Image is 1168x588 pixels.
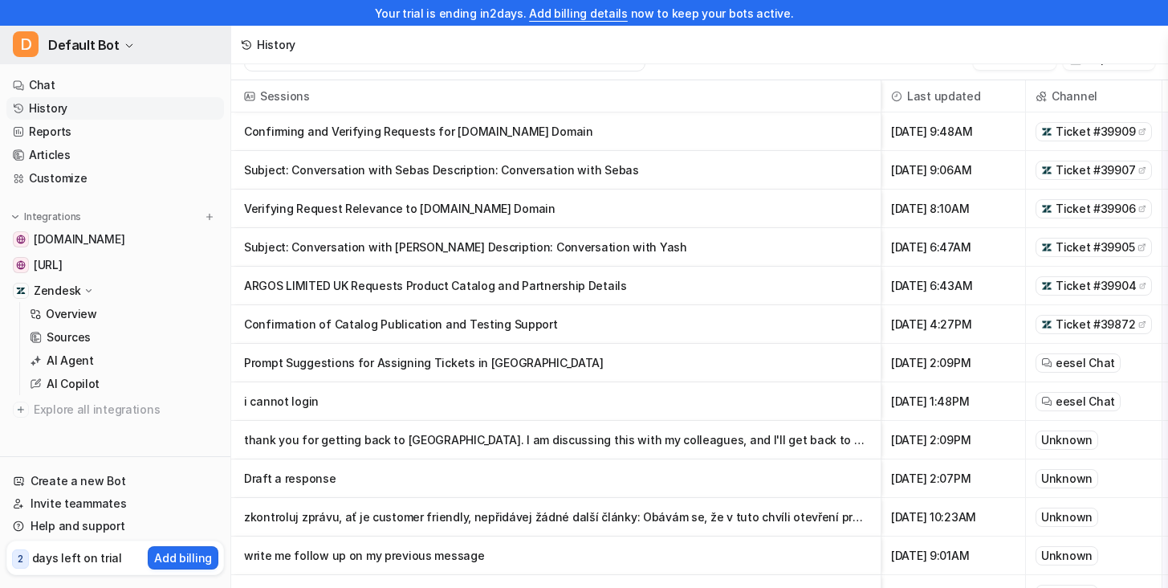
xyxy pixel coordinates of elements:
a: Reports [6,120,224,143]
span: Explore all integrations [34,397,218,423]
a: AI Agent [23,349,224,372]
p: 2 [18,552,23,566]
span: eesel Chat [1056,394,1115,410]
p: Sources [47,329,91,345]
p: Zendesk [34,283,81,299]
a: History [6,97,224,120]
button: Add billing [148,546,218,570]
span: [DATE] 10:23AM [888,498,1019,537]
a: Ticket #39904 [1041,278,1146,294]
img: zendesk [1041,203,1052,214]
p: Confirming and Verifying Requests for [DOMAIN_NAME] Domain [244,112,868,151]
p: Subject: Conversation with [PERSON_NAME] Description: Conversation with Yash [244,228,868,267]
img: menu_add.svg [204,211,215,223]
img: zendesk [1041,165,1052,176]
p: Prompt Suggestions for Assigning Tickets in [GEOGRAPHIC_DATA] [244,344,868,382]
a: eesel Chat [1041,394,1115,410]
a: Ticket #39907 [1041,162,1146,178]
p: Confirmation of Catalog Publication and Testing Support [244,305,868,344]
p: days left on trial [32,549,122,566]
span: [DATE] 2:09PM [888,344,1019,382]
div: Unknown [1036,508,1098,527]
span: Ticket #39907 [1056,162,1135,178]
a: Explore all integrations [6,398,224,421]
a: Add billing details [529,6,628,20]
span: Sessions [238,80,874,112]
a: Help and support [6,515,224,537]
span: [DOMAIN_NAME] [34,231,124,247]
a: Ticket #39872 [1041,316,1146,333]
p: write me follow up on my previous message [244,537,868,575]
img: explore all integrations [13,402,29,418]
p: thank you for getting back to [GEOGRAPHIC_DATA]. I am discussing this with my colleagues, and I'l... [244,421,868,459]
span: [DATE] 6:43AM [888,267,1019,305]
a: Sources [23,326,224,349]
img: eeselChat [1041,396,1052,407]
a: Chat [6,74,224,96]
span: [DATE] 9:01AM [888,537,1019,575]
span: Default Bot [48,34,120,56]
span: Ticket #39909 [1056,124,1135,140]
span: [DATE] 2:09PM [888,421,1019,459]
a: AI Copilot [23,373,224,395]
span: Ticket #39904 [1056,278,1136,294]
p: Add billing [154,549,212,566]
span: D [13,31,39,57]
span: [DATE] 1:48PM [888,382,1019,421]
div: Unknown [1036,469,1098,488]
span: [DATE] 8:10AM [888,190,1019,228]
a: Customize [6,167,224,190]
p: Draft a response [244,459,868,498]
span: eesel Chat [1056,355,1115,371]
a: Invite teammates [6,492,224,515]
a: Articles [6,144,224,166]
span: [DATE] 6:47AM [888,228,1019,267]
span: Ticket #39906 [1056,201,1135,217]
a: Ticket #39905 [1041,239,1146,255]
p: i cannot login [244,382,868,421]
img: help.luigisbox.com [16,235,26,244]
a: dashboard.eesel.ai[URL] [6,254,224,276]
span: Ticket #39872 [1056,316,1135,333]
img: Zendesk [16,286,26,296]
span: Channel [1032,80,1155,112]
p: Verifying Request Relevance to [DOMAIN_NAME] Domain [244,190,868,228]
p: zkontroluj zprávu, ať je customer friendly, nepřidávej žádné další články: Obávám se, že v tuto c... [244,498,868,537]
p: ARGOS LIMITED UK Requests Product Catalog and Partnership Details [244,267,868,305]
a: Overview [23,303,224,325]
a: help.luigisbox.com[DOMAIN_NAME] [6,228,224,251]
p: Overview [46,306,97,322]
span: Last updated [888,80,1019,112]
a: Create a new Bot [6,470,224,492]
span: Ticket #39905 [1056,239,1134,255]
img: eeselChat [1041,357,1052,369]
img: dashboard.eesel.ai [16,260,26,270]
p: AI Agent [47,353,94,369]
a: eesel Chat [1041,355,1115,371]
span: [DATE] 9:48AM [888,112,1019,151]
span: [DATE] 2:07PM [888,459,1019,498]
span: [DATE] 9:06AM [888,151,1019,190]
p: AI Copilot [47,376,100,392]
img: zendesk [1041,319,1052,330]
span: [DATE] 4:27PM [888,305,1019,344]
img: zendesk [1041,280,1052,292]
img: zendesk [1041,242,1052,253]
img: expand menu [10,211,21,223]
p: Integrations [24,210,81,223]
div: History [257,36,295,53]
span: [URL] [34,257,63,273]
button: Integrations [6,209,86,225]
a: Ticket #39906 [1041,201,1146,217]
a: Ticket #39909 [1041,124,1146,140]
div: Unknown [1036,431,1098,450]
p: Subject: Conversation with Sebas Description: Conversation with Sebas [244,151,868,190]
img: zendesk [1041,126,1052,137]
div: Unknown [1036,546,1098,566]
